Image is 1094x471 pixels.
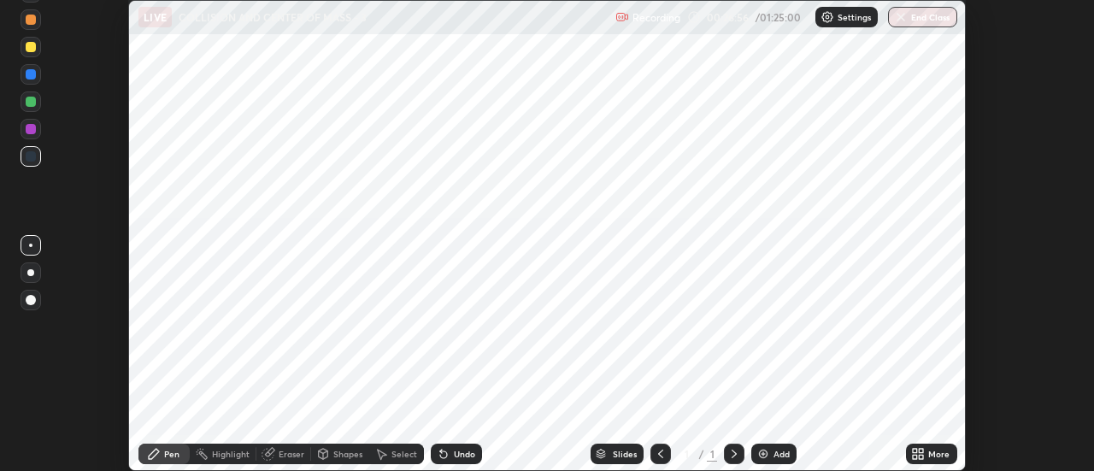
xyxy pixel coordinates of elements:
div: Slides [613,450,637,458]
img: recording.375f2c34.svg [615,10,629,24]
div: Add [773,450,790,458]
div: More [928,450,950,458]
p: Settings [838,13,871,21]
p: COLLISION AND CENTER OF MASS - 3 [179,10,367,24]
div: 1 [678,449,695,459]
div: Eraser [279,450,304,458]
div: Pen [164,450,179,458]
p: LIVE [144,10,167,24]
div: 1 [707,446,717,462]
button: End Class [888,7,957,27]
div: Shapes [333,450,362,458]
div: / [698,449,703,459]
div: Highlight [212,450,250,458]
div: Select [391,450,417,458]
img: end-class-cross [894,10,908,24]
img: add-slide-button [756,447,770,461]
div: Undo [454,450,475,458]
img: class-settings-icons [820,10,834,24]
p: Recording [632,11,680,24]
